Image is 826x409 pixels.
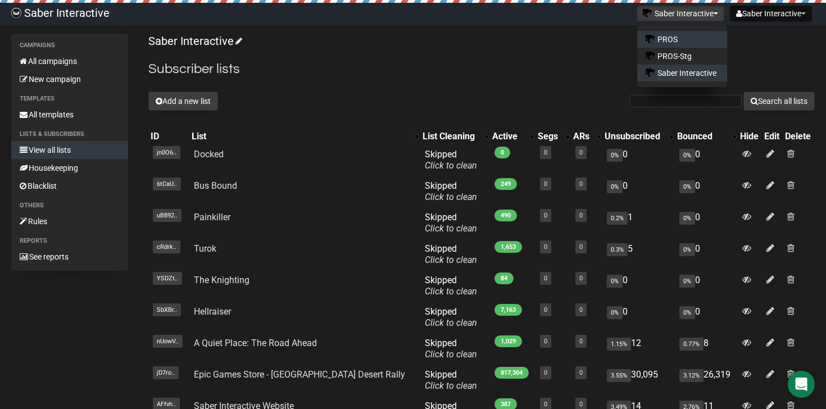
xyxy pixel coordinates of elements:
[194,369,405,380] a: Epic Games Store - [GEOGRAPHIC_DATA] Desert Rally
[675,333,738,365] td: 8
[425,338,477,360] span: Skipped
[579,401,583,408] a: 0
[11,8,21,18] img: ec1bccd4d48495f5e7d53d9a520ba7e5
[607,306,623,319] span: 0%
[607,212,628,225] span: 0.2%
[602,207,675,239] td: 1
[607,180,623,193] span: 0%
[646,51,655,60] img: favicons
[544,212,547,219] a: 0
[151,131,187,142] div: ID
[425,349,477,360] a: Click to clean
[579,338,583,345] a: 0
[637,48,727,65] a: PROS-Stg
[494,147,510,158] span: 0
[11,159,128,177] a: Housekeeping
[148,129,189,144] th: ID: No sort applied, sorting is disabled
[579,212,583,219] a: 0
[11,92,128,106] li: Templates
[490,129,535,144] th: Active: No sort applied, activate to apply an ascending sort
[425,317,477,328] a: Click to clean
[11,128,128,141] li: Lists & subscribers
[607,149,623,162] span: 0%
[11,52,128,70] a: All campaigns
[11,212,128,230] a: Rules
[762,129,783,144] th: Edit: No sort applied, sorting is disabled
[679,338,704,351] span: 0.77%
[679,369,704,382] span: 3.12%
[544,401,547,408] a: 0
[194,212,230,222] a: Painkiller
[11,248,128,266] a: See reports
[637,6,724,21] button: Saber Interactive
[602,176,675,207] td: 0
[194,180,237,191] a: Bus Bound
[425,223,477,234] a: Click to clean
[675,302,738,333] td: 0
[643,8,652,17] img: 1.png
[544,275,547,282] a: 0
[544,338,547,345] a: 0
[494,241,522,253] span: 1,653
[11,141,128,159] a: View all lists
[675,207,738,239] td: 0
[425,286,477,297] a: Click to clean
[571,129,602,144] th: ARs: No sort applied, activate to apply an ascending sort
[602,333,675,365] td: 12
[11,70,128,88] a: New campaign
[743,92,815,111] button: Search all lists
[148,92,218,111] button: Add a new list
[602,144,675,176] td: 0
[579,369,583,376] a: 0
[544,369,547,376] a: 0
[602,365,675,396] td: 30,095
[425,192,477,202] a: Click to clean
[11,106,128,124] a: All templates
[602,129,675,144] th: Unsubscribed: No sort applied, activate to apply an ascending sort
[602,302,675,333] td: 0
[425,306,477,328] span: Skipped
[607,275,623,288] span: 0%
[675,365,738,396] td: 26,319
[194,149,224,160] a: Docked
[573,131,591,142] div: ARs
[153,209,181,222] span: uB892..
[675,129,738,144] th: Bounced: No sort applied, activate to apply an ascending sort
[425,255,477,265] a: Click to clean
[783,129,815,144] th: Delete: No sort applied, sorting is disabled
[194,338,317,348] a: A Quiet Place: The Road Ahead
[425,180,477,202] span: Skipped
[607,243,628,256] span: 0.3%
[679,180,695,193] span: 0%
[535,129,571,144] th: Segs: No sort applied, activate to apply an ascending sort
[153,178,181,190] span: 6tCaU..
[148,34,240,48] a: Saber Interactive
[425,380,477,391] a: Click to clean
[194,243,216,254] a: Turok
[425,160,477,171] a: Click to clean
[425,369,477,391] span: Skipped
[425,149,477,171] span: Skipped
[494,178,517,190] span: 249
[194,275,249,285] a: The Knighting
[679,212,695,225] span: 0%
[425,212,477,234] span: Skipped
[785,131,813,142] div: Delete
[579,306,583,313] a: 0
[425,243,477,265] span: Skipped
[764,131,780,142] div: Edit
[579,180,583,188] a: 0
[602,239,675,270] td: 5
[153,240,180,253] span: cRdrk..
[579,243,583,251] a: 0
[148,59,815,79] h2: Subscriber lists
[788,371,815,398] div: Open Intercom Messenger
[544,149,547,156] a: 0
[420,129,490,144] th: List Cleaning: No sort applied, activate to apply an ascending sort
[607,338,631,351] span: 1.15%
[11,234,128,248] li: Reports
[494,335,522,347] span: 1,029
[494,210,517,221] span: 490
[544,180,547,188] a: 0
[677,131,727,142] div: Bounced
